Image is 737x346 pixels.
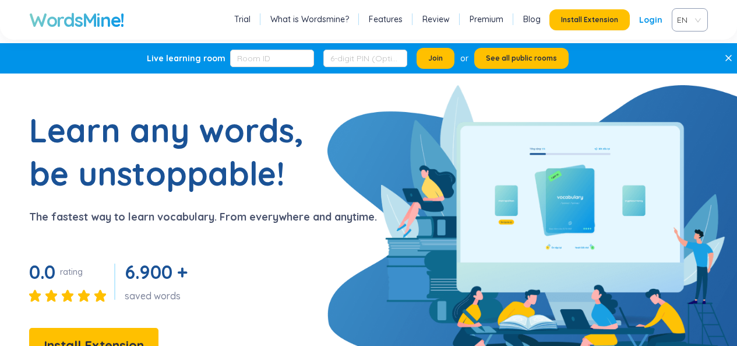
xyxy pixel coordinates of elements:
[639,9,662,30] a: Login
[230,50,314,67] input: Room ID
[125,260,188,284] span: 6.900 +
[60,266,83,278] div: rating
[369,13,403,25] a: Features
[677,11,698,29] span: VIE
[234,13,251,25] a: Trial
[29,109,320,195] h1: Learn any words, be unstoppable!
[125,289,192,302] div: saved words
[428,54,443,63] span: Join
[323,50,407,67] input: 6-digit PIN (Optional)
[549,9,630,30] button: Install Extension
[523,13,541,25] a: Blog
[474,48,569,69] button: See all public rooms
[460,52,468,65] div: or
[147,53,225,64] div: Live learning room
[486,54,557,63] span: See all public rooms
[29,209,377,225] p: The fastest way to learn vocabulary. From everywhere and anytime.
[561,15,618,25] span: Install Extension
[470,13,503,25] a: Premium
[422,13,450,25] a: Review
[29,8,124,32] a: WordsMine!
[270,13,349,25] a: What is Wordsmine?
[29,260,55,284] span: 0.0
[417,48,454,69] button: Join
